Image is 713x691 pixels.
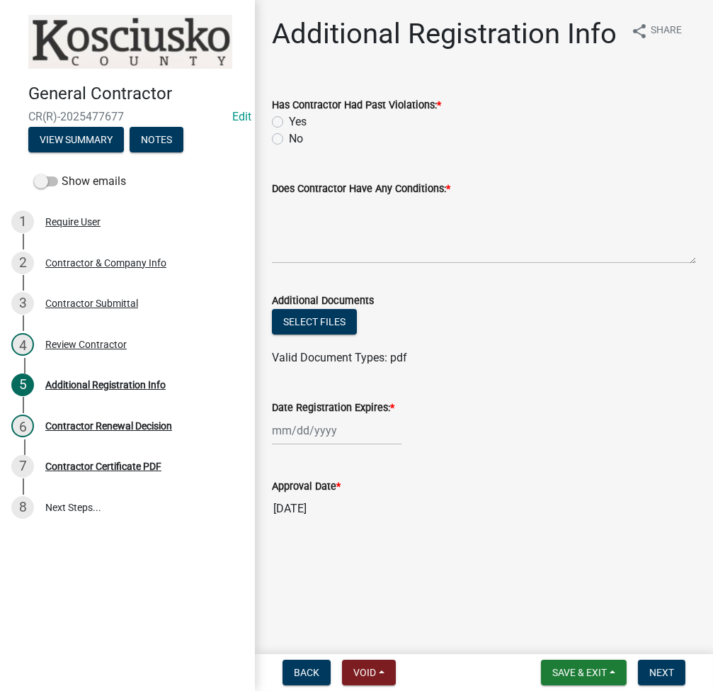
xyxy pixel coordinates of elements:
[28,15,232,69] img: Kosciusko County, Indiana
[541,660,627,685] button: Save & Exit
[272,416,401,445] input: mm/dd/yyyy
[34,173,126,190] label: Show emails
[11,292,34,315] div: 3
[649,667,674,678] span: Next
[631,23,648,40] i: share
[272,351,407,364] span: Valid Document Types: pdf
[28,84,244,104] h4: General Contractor
[130,127,183,152] button: Notes
[638,660,685,685] button: Next
[130,135,183,146] wm-modal-confirm: Notes
[272,101,441,111] label: Has Contractor Had Past Violations:
[232,110,251,123] a: Edit
[11,373,34,396] div: 5
[294,667,319,678] span: Back
[28,127,124,152] button: View Summary
[272,403,394,413] label: Date Registration Expires:
[45,461,161,471] div: Contractor Certificate PDF
[353,667,376,678] span: Void
[283,660,331,685] button: Back
[45,217,101,227] div: Require User
[11,333,34,356] div: 4
[272,482,341,492] label: Approval Date
[28,135,124,146] wm-modal-confirm: Summary
[45,298,138,308] div: Contractor Submittal
[272,17,617,51] h1: Additional Registration Info
[342,660,396,685] button: Void
[11,496,34,519] div: 8
[28,110,227,123] span: CR(R)-2025477677
[552,667,607,678] span: Save & Exit
[45,258,166,268] div: Contractor & Company Info
[45,380,166,390] div: Additional Registration Info
[45,339,127,349] div: Review Contractor
[272,296,374,306] label: Additional Documents
[11,415,34,437] div: 6
[11,210,34,233] div: 1
[620,17,693,45] button: shareShare
[272,309,357,335] button: Select files
[651,23,682,40] span: Share
[289,130,303,147] label: No
[289,113,307,130] label: Yes
[272,184,450,194] label: Does Contractor Have Any Conditions:
[45,421,172,431] div: Contractor Renewal Decision
[11,252,34,274] div: 2
[232,110,251,123] wm-modal-confirm: Edit Application Number
[11,455,34,478] div: 7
